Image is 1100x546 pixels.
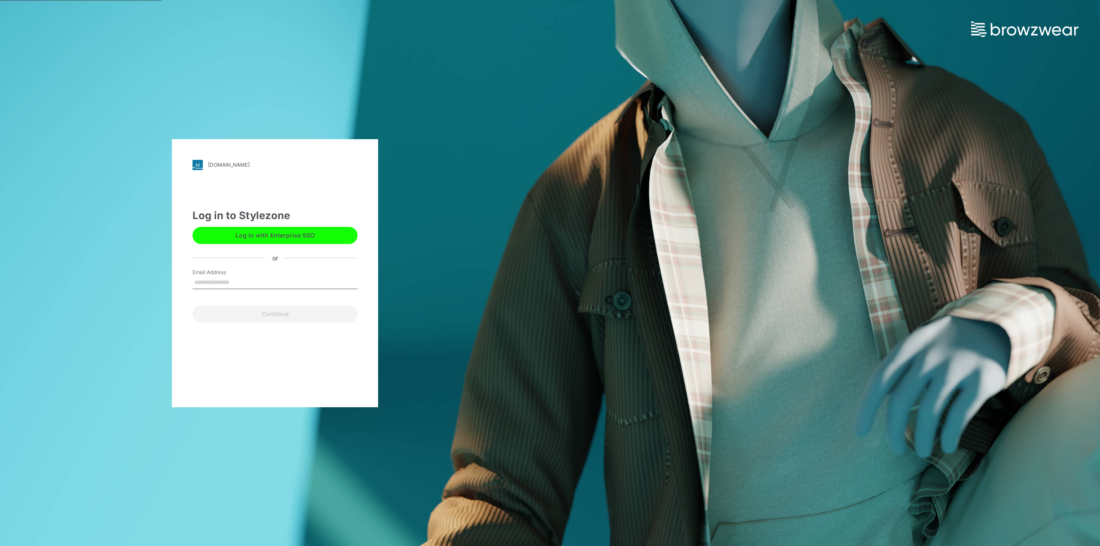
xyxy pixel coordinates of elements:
[192,268,253,276] label: Email Address
[266,253,285,262] div: or
[192,227,357,244] button: Log in with Enterprise SSO
[208,162,250,168] div: [DOMAIN_NAME]
[192,160,357,170] a: [DOMAIN_NAME]
[192,208,357,223] div: Log in to Stylezone
[192,160,203,170] img: stylezone-logo.562084cfcfab977791bfbf7441f1a819.svg
[971,21,1079,37] img: browzwear-logo.e42bd6dac1945053ebaf764b6aa21510.svg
